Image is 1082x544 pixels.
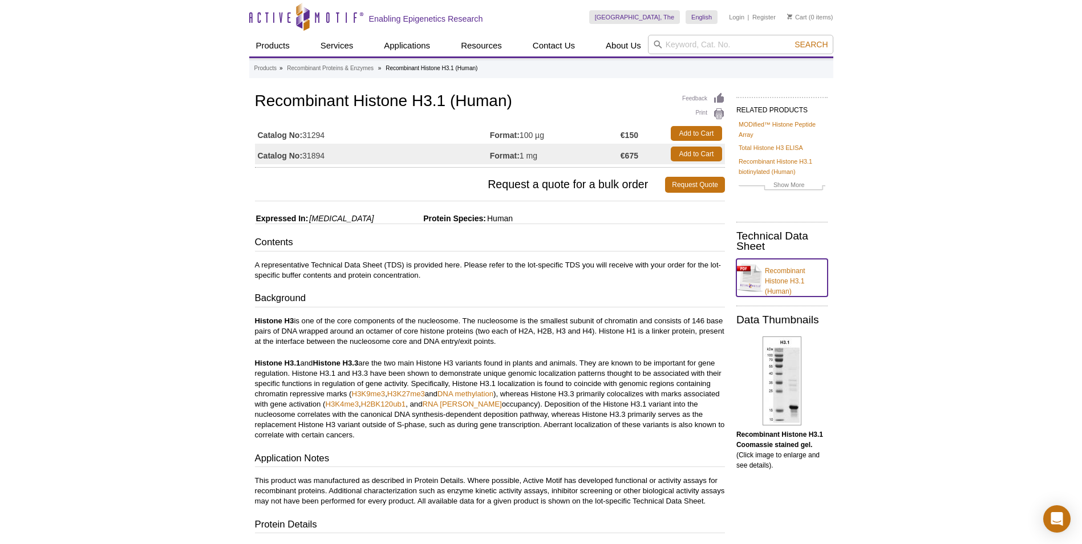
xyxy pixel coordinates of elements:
[255,291,725,307] h3: Background
[729,13,744,21] a: Login
[255,452,725,468] h3: Application Notes
[376,214,486,223] span: Protein Species:
[255,518,725,534] h3: Protein Details
[526,35,582,56] a: Contact Us
[352,389,386,398] a: H3K9me3
[314,35,360,56] a: Services
[739,143,803,153] a: Total Histone H3 ELISA
[736,315,828,325] h2: Data Thumbnails
[686,10,718,24] a: English
[665,177,725,193] a: Request Quote
[437,389,493,398] a: DNA methylation
[490,151,520,161] strong: Format:
[736,231,828,251] h2: Technical Data Sheet
[258,130,303,140] strong: Catalog No:
[325,400,359,408] a: H3K4me3
[361,400,406,408] a: H2BK120ub1
[255,177,666,193] span: Request a quote for a bulk order
[254,63,277,74] a: Products
[387,389,425,398] a: H3K27me3
[255,359,301,367] b: Histone H3.1
[671,126,722,141] a: Add to Cart
[255,123,490,144] td: 31294
[748,10,749,24] li: |
[287,63,374,74] a: Recombinant Proteins & Enzymes
[313,359,358,367] b: Histone H3.3
[423,400,502,408] a: RNA [PERSON_NAME]
[739,119,825,140] a: MODified™ Histone Peptide Array
[255,316,294,325] b: Histone H3
[787,10,833,24] li: (0 items)
[621,130,638,140] strong: €150
[490,130,520,140] strong: Format:
[736,429,828,470] p: (Click image to enlarge and see details).
[255,92,725,112] h1: Recombinant Histone H3.1 (Human)
[752,13,776,21] a: Register
[255,476,725,506] p: This product was manufactured as described in Protein Details. Where possible, Active Motif has d...
[648,35,833,54] input: Keyword, Cat. No.
[599,35,648,56] a: About Us
[255,214,309,223] span: Expressed In:
[386,65,477,71] li: Recombinant Histone H3.1 (Human)
[791,39,831,50] button: Search
[1043,505,1071,533] div: Open Intercom Messenger
[486,214,513,223] span: Human
[739,156,825,177] a: Recombinant Histone H3.1 biotinylated (Human)
[787,14,792,19] img: Your Cart
[589,10,680,24] a: [GEOGRAPHIC_DATA], The
[736,259,828,297] a: Recombinant Histone H3.1 (Human)
[763,336,801,425] img: Recombinant Histone H3.1 Coomassie gel
[255,316,725,347] p: is one of the core components of the nucleosome. The nucleosome is the smallest subunit of chroma...
[249,35,297,56] a: Products
[682,108,725,120] a: Print
[255,236,725,251] h3: Contents
[369,14,483,24] h2: Enabling Epigenetics Research
[795,40,828,49] span: Search
[454,35,509,56] a: Resources
[490,123,621,144] td: 100 µg
[377,35,437,56] a: Applications
[255,144,490,164] td: 31894
[255,260,725,281] p: A representative Technical Data Sheet (TDS) is provided here. Please refer to the lot-specific TD...
[787,13,807,21] a: Cart
[279,65,283,71] li: »
[258,151,303,161] strong: Catalog No:
[736,431,823,449] b: Recombinant Histone H3.1 Coomassie stained gel.
[682,92,725,105] a: Feedback
[621,151,638,161] strong: €675
[378,65,382,71] li: »
[671,147,722,161] a: Add to Cart
[739,180,825,193] a: Show More
[255,358,725,440] p: and are the two main Histone H3 variants found in plants and animals. They are known to be import...
[309,214,374,223] i: [MEDICAL_DATA]
[736,97,828,117] h2: RELATED PRODUCTS
[490,144,621,164] td: 1 mg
